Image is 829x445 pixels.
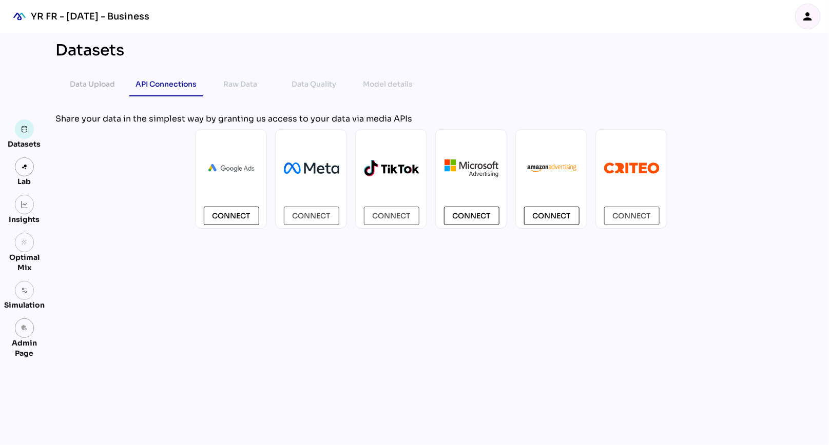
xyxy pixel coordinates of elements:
[55,41,124,59] div: Datasets
[13,176,36,187] div: Lab
[613,210,651,222] span: Connect
[292,78,337,90] div: Data Quality
[363,78,413,90] div: Model details
[453,210,491,222] span: Connect
[364,207,419,225] button: Connect
[21,287,28,294] img: settings.svg
[444,207,499,225] button: Connect
[373,210,411,222] span: Connect
[802,10,814,23] i: person
[284,163,339,174] img: Meta_Platforms.svg
[604,207,660,225] button: Connect
[21,325,28,332] i: admin_panel_settings
[4,252,45,273] div: Optimal Mix
[8,139,41,149] div: Datasets
[136,78,197,90] div: API Connections
[31,10,149,23] div: YR FR - [DATE] - Business
[223,78,257,90] div: Raw Data
[284,207,339,225] button: Connect
[524,163,580,173] img: AmazonAdvertising.webp
[444,158,499,177] img: microsoft.png
[364,160,419,176] img: logo-tiktok-2.svg
[55,113,806,125] div: Share your data in the simplest way by granting us access to your data via media APIs
[21,201,28,208] img: graph.svg
[70,78,115,90] div: Data Upload
[21,164,28,171] img: lab.svg
[4,338,45,358] div: Admin Page
[204,207,259,225] button: Connect
[8,5,31,28] div: mediaROI
[604,163,660,174] img: criteo-1.svg
[524,207,580,225] button: Connect
[4,300,45,310] div: Simulation
[9,214,40,225] div: Insights
[204,159,259,177] img: Ads_logo_horizontal.png
[21,239,28,246] i: grain
[293,210,331,222] span: Connect
[213,210,250,222] span: Connect
[21,126,28,133] img: data.svg
[533,210,571,222] span: Connect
